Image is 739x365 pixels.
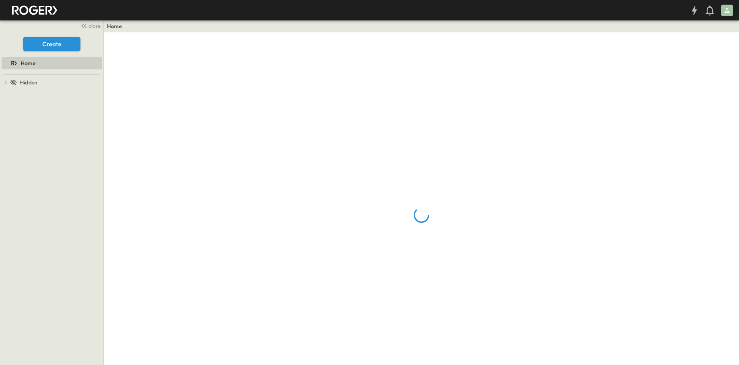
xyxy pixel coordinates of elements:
[89,22,100,30] span: close
[23,37,80,51] button: Create
[77,20,102,31] button: close
[21,59,35,67] span: Home
[2,58,100,69] a: Home
[107,22,122,30] a: Home
[107,22,127,30] nav: breadcrumbs
[20,79,37,86] span: Hidden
